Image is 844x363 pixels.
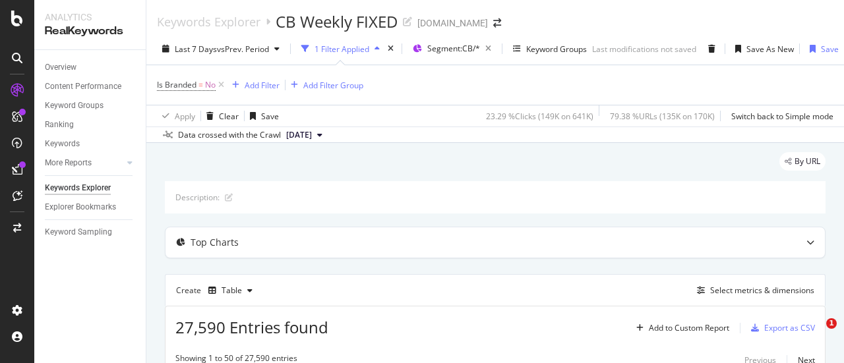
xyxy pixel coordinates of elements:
[296,38,385,59] button: 1 Filter Applied
[710,285,814,296] div: Select metrics & dimensions
[799,318,831,350] iframe: Intercom live chat
[45,225,136,239] a: Keyword Sampling
[217,43,269,55] span: vs Prev. Period
[303,80,363,91] div: Add Filter Group
[222,287,242,294] div: Table
[692,283,814,298] button: Select metrics & dimensions
[592,43,696,55] div: Last modifications not saved
[826,318,837,329] span: 1
[45,181,111,195] div: Keywords Explorer
[176,280,258,301] div: Create
[427,43,480,54] span: Segment: CB/*
[407,38,497,59] button: Segment:CB/*
[157,79,196,90] span: Is Branded
[45,118,136,132] a: Ranking
[45,181,136,195] a: Keywords Explorer
[610,111,715,122] div: 79.38 % URLs ( 135K on 170K )
[45,80,136,94] a: Content Performance
[175,43,217,55] span: Last 7 Days
[45,80,121,94] div: Content Performance
[45,11,135,24] div: Analytics
[276,11,398,33] div: CB Weekly FIXED
[779,152,826,171] div: legacy label
[281,127,328,143] button: [DATE]
[526,43,587,55] div: Keyword Groups
[730,38,794,59] button: Save As New
[45,61,136,74] a: Overview
[201,105,239,126] button: Clear
[45,99,136,113] a: Keyword Groups
[157,14,260,29] a: Keywords Explorer
[45,61,76,74] div: Overview
[219,111,239,122] div: Clear
[731,111,833,122] div: Switch back to Simple mode
[508,38,592,59] button: Keyword Groups
[45,118,74,132] div: Ranking
[245,105,279,126] button: Save
[178,129,281,141] div: Data crossed with the Crawl
[493,18,501,28] div: arrow-right-arrow-left
[227,77,280,93] button: Add Filter
[45,156,123,170] a: More Reports
[175,111,195,122] div: Apply
[746,43,794,55] div: Save As New
[286,77,363,93] button: Add Filter Group
[45,200,136,214] a: Explorer Bookmarks
[191,236,239,249] div: Top Charts
[795,157,820,165] span: By URL
[804,38,839,59] button: Save
[45,225,112,239] div: Keyword Sampling
[45,200,116,214] div: Explorer Bookmarks
[631,318,729,339] button: Add to Custom Report
[726,105,833,126] button: Switch back to Simple mode
[764,322,815,333] div: Export as CSV
[157,105,195,126] button: Apply
[821,43,839,55] div: Save
[649,324,729,332] div: Add to Custom Report
[385,42,396,55] div: times
[45,99,104,113] div: Keyword Groups
[198,79,203,90] span: =
[286,129,312,141] span: 2025 Sep. 9th
[261,111,279,122] div: Save
[45,137,136,151] a: Keywords
[45,137,80,151] div: Keywords
[175,316,328,338] span: 27,590 Entries found
[746,318,815,339] button: Export as CSV
[203,280,258,301] button: Table
[417,16,488,30] div: [DOMAIN_NAME]
[315,43,369,55] div: 1 Filter Applied
[245,80,280,91] div: Add Filter
[45,156,92,170] div: More Reports
[45,24,135,39] div: RealKeywords
[175,192,220,203] div: Description:
[205,76,216,94] span: No
[486,111,593,122] div: 23.29 % Clicks ( 149K on 641K )
[157,38,285,59] button: Last 7 DaysvsPrev. Period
